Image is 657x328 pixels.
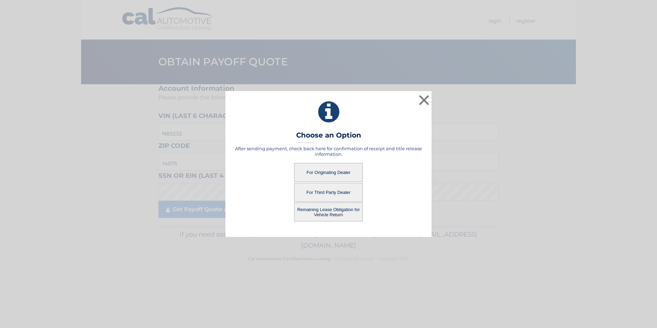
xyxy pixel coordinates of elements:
[296,131,361,143] h3: Choose an Option
[294,203,363,221] button: Remaining Lease Obligation for Vehicle Return
[234,146,423,157] h5: After sending payment, check back here for confirmation of receipt and title release information.
[294,163,363,182] button: For Originating Dealer
[417,93,431,107] button: ×
[294,183,363,202] button: For Third Party Dealer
